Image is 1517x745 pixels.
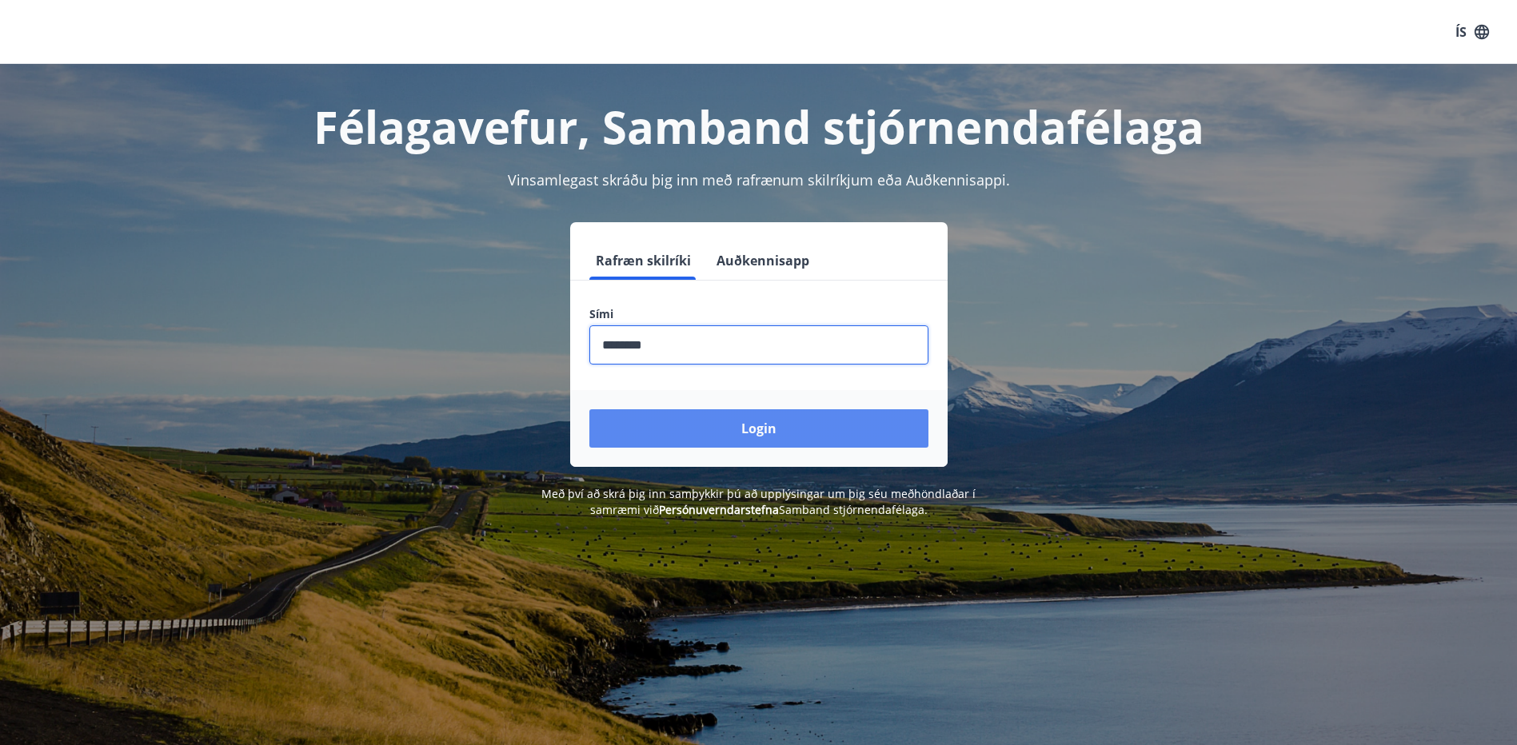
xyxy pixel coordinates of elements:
span: Með því að skrá þig inn samþykkir þú að upplýsingar um þig séu meðhöndlaðar í samræmi við Samband... [541,486,976,517]
a: Persónuverndarstefna [659,502,779,517]
span: Vinsamlegast skráðu þig inn með rafrænum skilríkjum eða Auðkennisappi. [508,170,1010,189]
button: Login [589,409,928,448]
button: Rafræn skilríki [589,241,697,280]
button: Auðkennisapp [710,241,816,280]
button: ÍS [1447,18,1498,46]
h1: Félagavefur, Samband stjórnendafélaga [202,96,1315,157]
label: Sími [589,306,928,322]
